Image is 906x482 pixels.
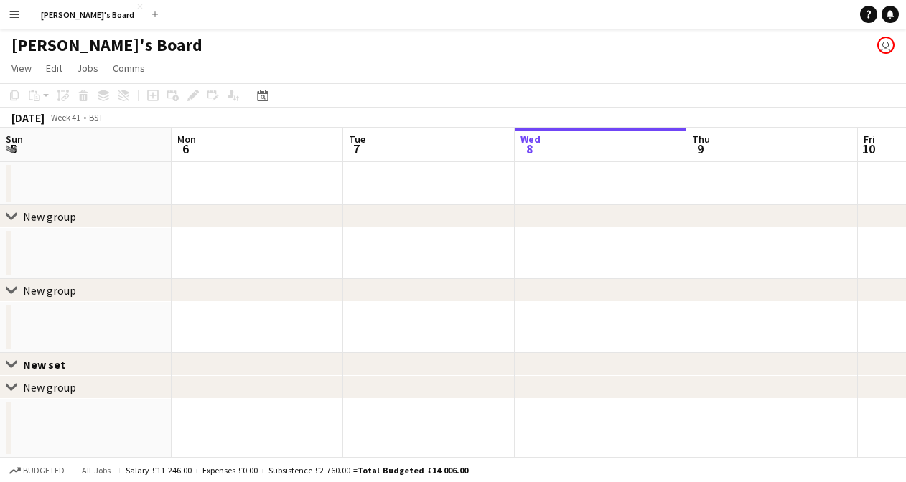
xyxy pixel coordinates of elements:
[358,465,468,476] span: Total Budgeted £14 006.00
[126,465,468,476] div: Salary £11 246.00 + Expenses £0.00 + Subsistence £2 760.00 =
[23,466,65,476] span: Budgeted
[877,37,895,54] app-user-avatar: Leanne Parker
[29,1,146,29] button: [PERSON_NAME]'s Board
[46,62,62,75] span: Edit
[71,59,104,77] a: Jobs
[520,133,541,146] span: Wed
[40,59,68,77] a: Edit
[89,112,103,123] div: BST
[690,141,710,157] span: 9
[23,209,76,224] div: New group
[23,357,77,372] div: New set
[77,62,98,75] span: Jobs
[11,34,202,56] h1: [PERSON_NAME]'s Board
[23,380,76,394] div: New group
[518,141,541,157] span: 8
[11,110,45,125] div: [DATE]
[107,59,151,77] a: Comms
[79,465,113,476] span: All jobs
[347,141,365,157] span: 7
[47,112,83,123] span: Week 41
[864,133,875,146] span: Fri
[23,283,76,298] div: New group
[692,133,710,146] span: Thu
[4,141,23,157] span: 5
[11,62,32,75] span: View
[7,463,67,478] button: Budgeted
[177,133,196,146] span: Mon
[113,62,145,75] span: Comms
[6,59,37,77] a: View
[861,141,875,157] span: 10
[349,133,365,146] span: Tue
[6,133,23,146] span: Sun
[175,141,196,157] span: 6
